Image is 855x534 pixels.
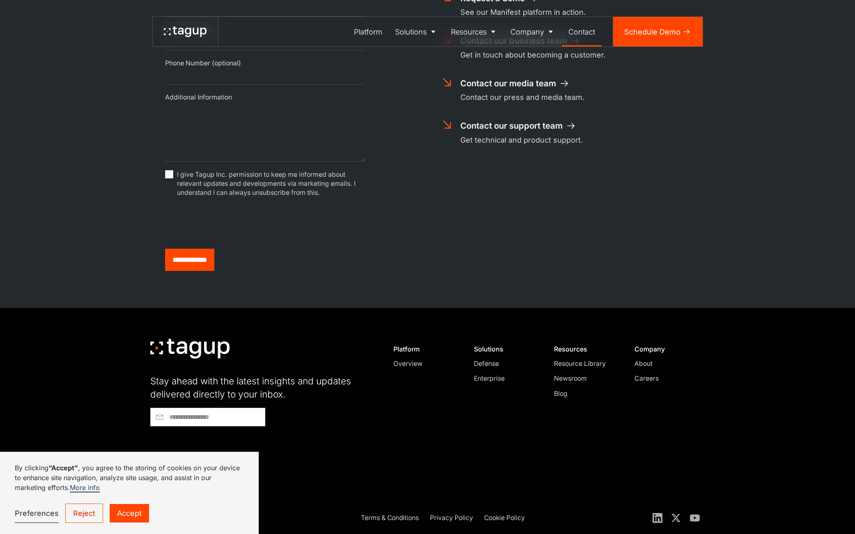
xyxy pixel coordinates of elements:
[554,374,617,384] a: Newsroom
[177,170,365,197] span: I give Tagup Inc. permission to keep me informed about relevant updates and developments via mark...
[444,17,504,46] a: Resources
[474,345,537,353] div: Solutions
[347,17,389,46] a: Platform
[504,17,562,46] a: Company
[510,26,544,37] div: Company
[354,26,382,37] div: Platform
[165,59,365,68] div: Phone Number (optional)
[484,513,525,524] a: Cookie Policy
[460,77,570,89] a: Contact our media team
[474,359,537,369] a: Defense
[634,359,697,369] a: About
[460,120,576,132] a: Contact our support team
[460,120,563,132] div: Contact our support team
[150,374,372,400] div: Stay ahead with the latest insights and updates delivered directly to your inbox.
[484,513,525,523] div: Cookie Policy
[15,504,59,523] a: Preferences
[150,408,372,484] form: Footer - Early Access
[48,464,78,472] strong: “Accept”
[451,26,487,37] div: Resources
[554,389,617,399] a: Blog
[430,513,473,524] a: Privacy Policy
[634,374,697,384] a: Careers
[554,345,617,353] div: Resources
[361,513,419,523] div: Terms & Conditions
[460,134,583,146] div: Get technical and product support.
[393,345,456,353] div: Platform
[361,513,419,524] a: Terms & Conditions
[430,513,473,523] div: Privacy Policy
[395,26,427,37] div: Solutions
[568,26,595,37] div: Contact
[562,17,602,46] a: Contact
[460,92,584,103] div: Contact our press and media team.
[554,359,617,369] a: Resource Library
[389,17,445,46] a: Solutions
[70,483,100,492] a: More info
[165,209,290,241] iframe: reCAPTCHA
[460,49,606,60] div: Get in touch about becoming a customer.
[110,504,149,522] a: Accept
[624,26,680,37] div: Schedule Demo
[474,374,537,384] a: Enterprise
[634,345,697,353] div: Company
[165,93,365,102] div: Additional Information
[613,17,703,46] a: Schedule Demo
[460,77,556,89] div: Contact our media team
[15,463,244,492] p: By clicking , you agree to the storing of cookies on your device to enhance site navigation, anal...
[65,504,103,523] a: Reject
[393,359,456,369] a: Overview
[150,430,275,462] iframe: reCAPTCHA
